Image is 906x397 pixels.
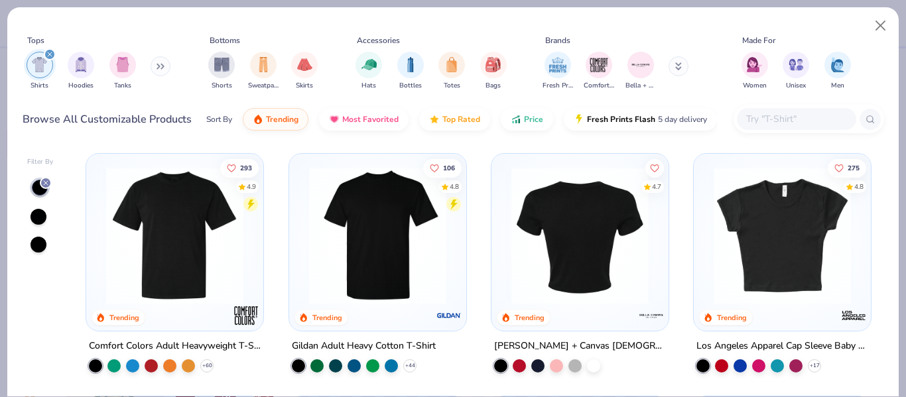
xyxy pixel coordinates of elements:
[115,57,130,72] img: Tanks Image
[329,114,340,125] img: most_fav.gif
[655,167,806,304] img: f3cb658f-51f4-427c-afba-78aa0879f456
[206,113,232,125] div: Sort By
[584,52,614,91] div: filter for Comfort Colors
[208,52,235,91] div: filter for Shorts
[848,164,860,171] span: 275
[89,338,261,355] div: Comfort Colors Adult Heavyweight T-Shirt
[247,182,256,192] div: 4.9
[442,164,454,171] span: 106
[405,362,415,370] span: + 44
[501,108,553,131] button: Price
[292,338,436,355] div: Gildan Adult Heavy Cotton T-Shirt
[485,81,501,91] span: Bags
[747,57,762,72] img: Women Image
[302,167,453,304] img: 1b87e63b-9c99-4082-8827-24118471f748
[444,57,459,72] img: Totes Image
[789,57,804,72] img: Unisex Image
[444,81,460,91] span: Totes
[27,34,44,46] div: Tops
[480,52,507,91] button: filter button
[442,114,480,125] span: Top Rated
[419,108,490,131] button: Top Rated
[291,52,318,91] div: filter for Skirts
[824,52,851,91] button: filter button
[584,52,614,91] button: filter button
[449,182,458,192] div: 4.8
[584,81,614,91] span: Comfort Colors
[745,111,847,127] input: Try "T-Shirt"
[453,167,604,304] img: 4dd312bc-c4c1-4ad2-86c9-62a921b45e05
[342,114,399,125] span: Most Favorited
[361,57,377,72] img: Hats Image
[253,114,263,125] img: trending.gif
[638,302,665,329] img: Bella + Canvas logo
[696,338,868,355] div: Los Angeles Apparel Cap Sleeve Baby Rib Crop Top
[494,338,666,355] div: [PERSON_NAME] + Canvas [DEMOGRAPHIC_DATA]' Micro Ribbed Baby Tee
[114,81,131,91] span: Tanks
[397,52,424,91] div: filter for Bottles
[545,34,570,46] div: Brands
[810,362,820,370] span: + 17
[625,52,656,91] div: filter for Bella + Canvas
[23,111,192,127] div: Browse All Customizable Products
[399,81,422,91] span: Bottles
[266,114,298,125] span: Trending
[212,81,232,91] span: Shorts
[357,34,400,46] div: Accessories
[587,114,655,125] span: Fresh Prints Flash
[356,52,382,91] button: filter button
[625,81,656,91] span: Bella + Canvas
[31,81,48,91] span: Shirts
[574,114,584,125] img: flash.gif
[707,167,858,304] img: e24a3d1d-9618-4af8-bbbc-7d4c1df7cf6b
[854,182,864,192] div: 4.8
[68,52,94,91] div: filter for Hoodies
[214,57,229,72] img: Shorts Image
[248,52,279,91] div: filter for Sweatpants
[208,52,235,91] button: filter button
[74,57,88,72] img: Hoodies Image
[548,55,568,75] img: Fresh Prints Image
[524,114,543,125] span: Price
[296,81,313,91] span: Skirts
[828,158,866,177] button: Like
[742,52,768,91] div: filter for Women
[27,157,54,167] div: Filter By
[743,81,767,91] span: Women
[645,158,664,177] button: Like
[248,52,279,91] button: filter button
[403,57,418,72] img: Bottles Image
[243,108,308,131] button: Trending
[824,52,851,91] div: filter for Men
[422,158,461,177] button: Like
[830,57,845,72] img: Men Image
[32,57,47,72] img: Shirts Image
[625,52,656,91] button: filter button
[505,167,655,304] img: a28d9087-2462-4ac8-a708-ad7db37d8f78
[480,52,507,91] div: filter for Bags
[831,81,844,91] span: Men
[485,57,500,72] img: Bags Image
[68,52,94,91] button: filter button
[543,52,573,91] button: filter button
[840,302,867,329] img: Los Angeles Apparel logo
[436,302,462,329] img: Gildan logo
[742,52,768,91] button: filter button
[783,52,809,91] button: filter button
[99,167,250,304] img: 64f46ed7-5149-4aee-b965-ca5a38fe710a
[397,52,424,91] button: filter button
[658,112,707,127] span: 5 day delivery
[543,81,573,91] span: Fresh Prints
[202,362,212,370] span: + 60
[742,34,775,46] div: Made For
[297,57,312,72] img: Skirts Image
[256,57,271,72] img: Sweatpants Image
[786,81,806,91] span: Unisex
[291,52,318,91] button: filter button
[543,52,573,91] div: filter for Fresh Prints
[438,52,465,91] div: filter for Totes
[361,81,376,91] span: Hats
[356,52,382,91] div: filter for Hats
[319,108,409,131] button: Most Favorited
[783,52,809,91] div: filter for Unisex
